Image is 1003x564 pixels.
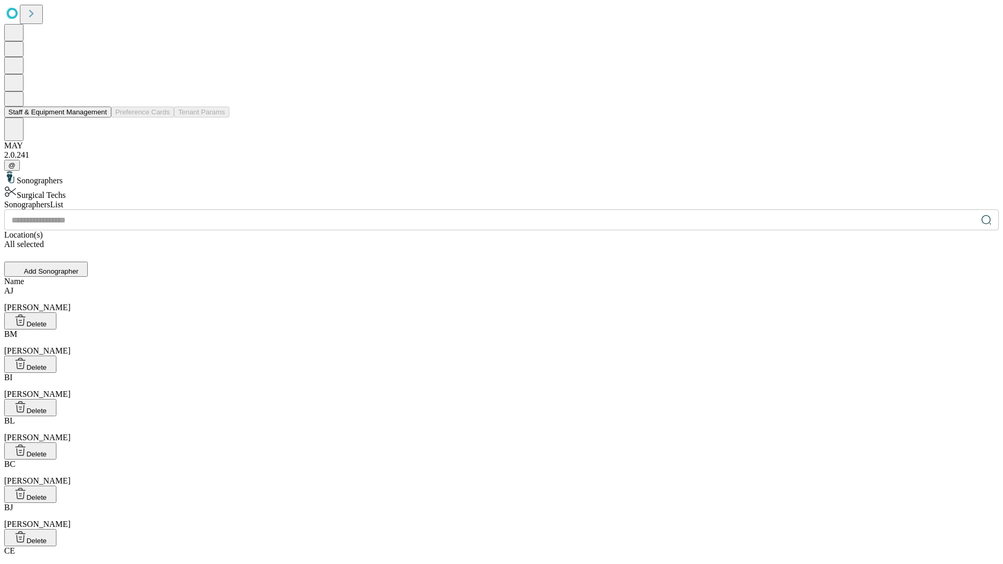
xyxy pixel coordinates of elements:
[4,286,999,312] div: [PERSON_NAME]
[4,150,999,160] div: 2.0.241
[4,277,999,286] div: Name
[27,363,47,371] span: Delete
[4,312,56,330] button: Delete
[4,286,14,295] span: AJ
[4,486,56,503] button: Delete
[27,494,47,501] span: Delete
[4,185,999,200] div: Surgical Techs
[4,460,15,468] span: BC
[4,503,999,529] div: [PERSON_NAME]
[27,537,47,545] span: Delete
[4,107,111,118] button: Staff & Equipment Management
[174,107,229,118] button: Tenant Params
[4,442,56,460] button: Delete
[4,373,13,382] span: BI
[4,399,56,416] button: Delete
[4,373,999,399] div: [PERSON_NAME]
[4,160,20,171] button: @
[4,262,88,277] button: Add Sonographer
[24,267,78,275] span: Add Sonographer
[111,107,174,118] button: Preference Cards
[27,407,47,415] span: Delete
[4,416,15,425] span: BL
[4,356,56,373] button: Delete
[4,416,999,442] div: [PERSON_NAME]
[27,450,47,458] span: Delete
[4,240,999,249] div: All selected
[4,230,43,239] span: Location(s)
[4,330,999,356] div: [PERSON_NAME]
[4,460,999,486] div: [PERSON_NAME]
[4,503,13,512] span: BJ
[27,320,47,328] span: Delete
[4,141,999,150] div: MAY
[4,171,999,185] div: Sonographers
[4,330,17,338] span: BM
[4,200,999,209] div: Sonographers List
[4,529,56,546] button: Delete
[8,161,16,169] span: @
[4,546,15,555] span: CE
